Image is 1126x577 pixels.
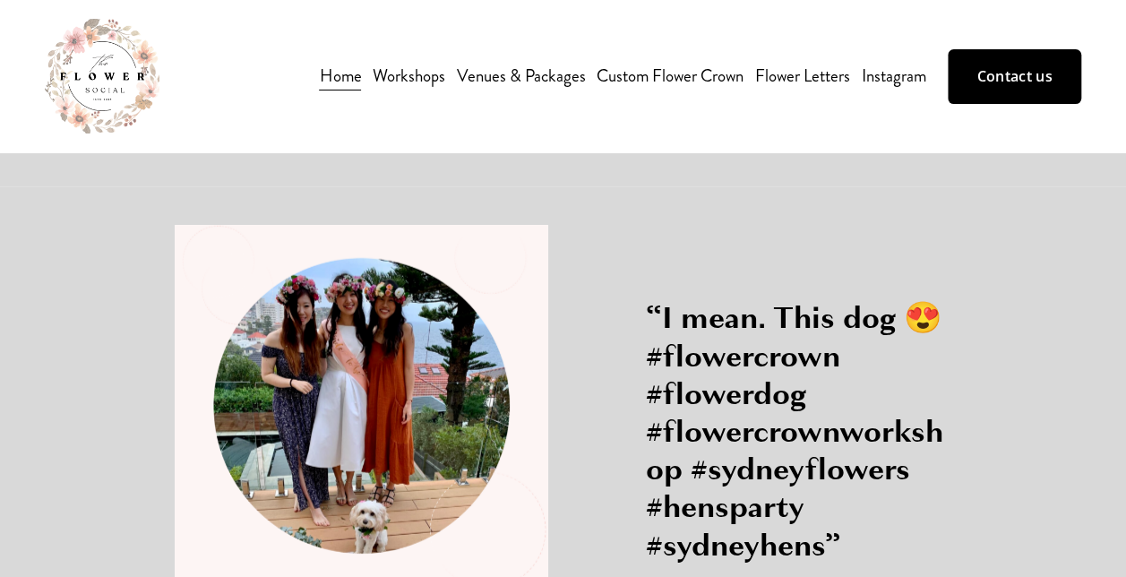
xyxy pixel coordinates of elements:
span: Workshops [373,63,445,90]
a: Flower Letters [755,61,850,91]
h3: “I mean. This dog 😍 #flowercrown #flowerdog #flowercrownworkshop #sydneyflowers #hensparty #sydne... [646,299,952,564]
a: Instagram [861,61,925,91]
a: Contact us [948,49,1080,103]
a: Custom Flower Crown [597,61,744,91]
img: The Flower Social [45,19,159,133]
a: folder dropdown [373,61,445,91]
a: Home [319,61,361,91]
a: Venues & Packages [457,61,586,91]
